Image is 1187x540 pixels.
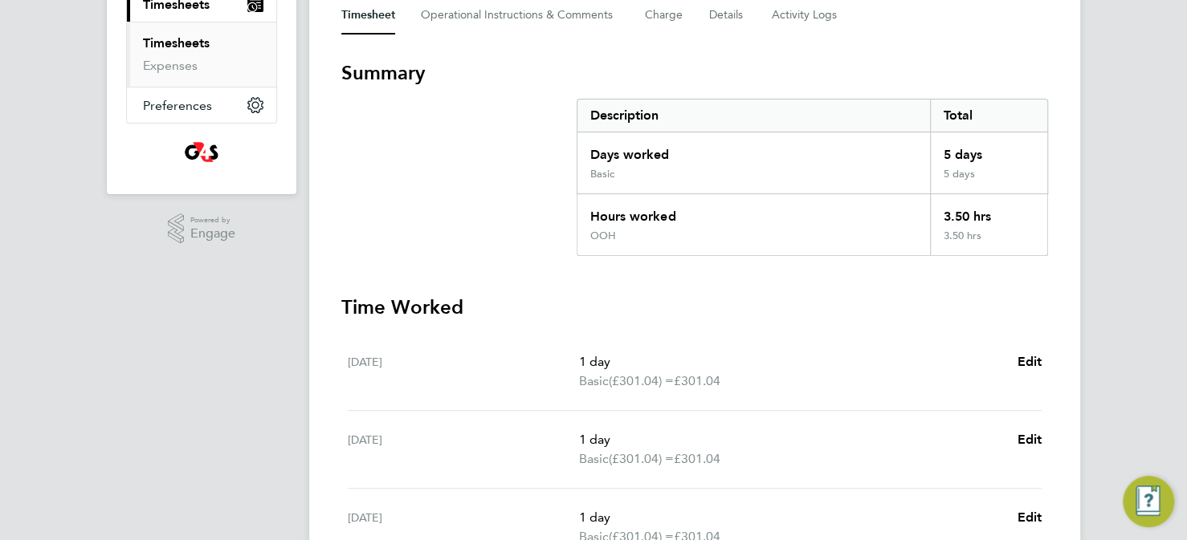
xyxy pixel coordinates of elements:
[1017,352,1042,372] a: Edit
[577,99,930,132] div: Description
[930,99,1047,132] div: Total
[143,35,210,51] a: Timesheets
[577,132,930,168] div: Days worked
[341,60,1048,86] h3: Summary
[182,140,222,165] img: g4sssuk-logo-retina.png
[590,229,616,242] div: OOH
[579,430,1004,449] p: 1 day
[1017,508,1042,527] a: Edit
[590,168,614,181] div: Basic
[168,213,236,244] a: Powered byEngage
[190,227,235,241] span: Engage
[341,294,1048,320] h3: Time Worked
[1017,510,1042,525] span: Edit
[579,352,1004,372] p: 1 day
[609,451,674,466] span: (£301.04) =
[348,430,579,469] div: [DATE]
[930,229,1047,255] div: 3.50 hrs
[930,132,1047,168] div: 5 days
[1017,354,1042,369] span: Edit
[577,194,930,229] div: Hours worked
[127,22,276,87] div: Timesheets
[190,213,235,227] span: Powered by
[674,451,720,466] span: £301.04
[1017,430,1042,449] a: Edit
[348,352,579,391] div: [DATE]
[1017,432,1042,447] span: Edit
[577,99,1048,256] div: Summary
[143,58,198,73] a: Expenses
[930,168,1047,193] div: 5 days
[609,373,674,388] span: (£301.04) =
[674,373,720,388] span: £301.04
[127,87,276,123] button: Preferences
[126,140,277,165] a: Go to home page
[143,98,212,113] span: Preferences
[579,449,609,469] span: Basic
[579,372,609,391] span: Basic
[930,194,1047,229] div: 3.50 hrs
[1123,476,1174,527] button: Engage Resource Center
[579,508,1004,527] p: 1 day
